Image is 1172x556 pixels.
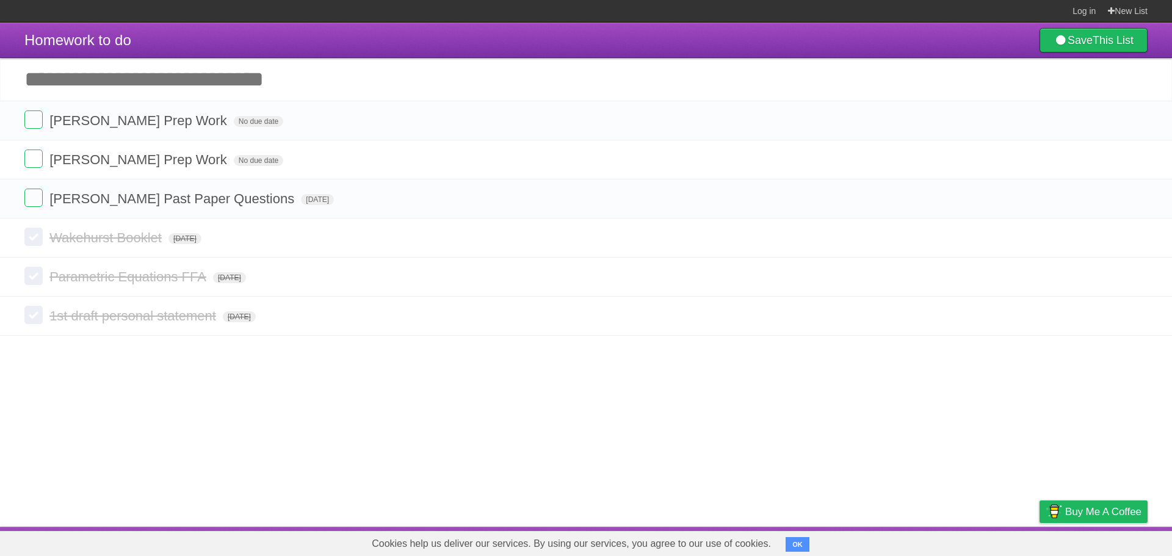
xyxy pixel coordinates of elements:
a: Terms [982,530,1009,553]
a: Privacy [1024,530,1055,553]
a: Developers [917,530,967,553]
span: [PERSON_NAME] Prep Work [49,152,230,167]
a: Buy me a coffee [1040,500,1148,523]
label: Done [24,150,43,168]
span: [DATE] [168,233,201,244]
a: About [877,530,903,553]
a: SaveThis List [1040,28,1148,52]
label: Done [24,110,43,129]
span: No due date [234,116,283,127]
span: No due date [234,155,283,166]
span: [DATE] [301,194,334,205]
a: Suggest a feature [1071,530,1148,553]
span: [DATE] [223,311,256,322]
span: 1st draft personal statement [49,308,219,323]
span: [DATE] [213,272,246,283]
span: Homework to do [24,32,131,48]
button: OK [786,537,809,552]
span: [PERSON_NAME] Prep Work [49,113,230,128]
span: Wakehurst Booklet [49,230,165,245]
span: Parametric Equations FFA [49,269,209,284]
label: Done [24,189,43,207]
b: This List [1093,34,1134,46]
span: Buy me a coffee [1065,501,1141,522]
label: Done [24,267,43,285]
label: Done [24,228,43,246]
img: Buy me a coffee [1046,501,1062,522]
label: Done [24,306,43,324]
span: Cookies help us deliver our services. By using our services, you agree to our use of cookies. [360,532,783,556]
span: [PERSON_NAME] Past Paper Questions [49,191,297,206]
